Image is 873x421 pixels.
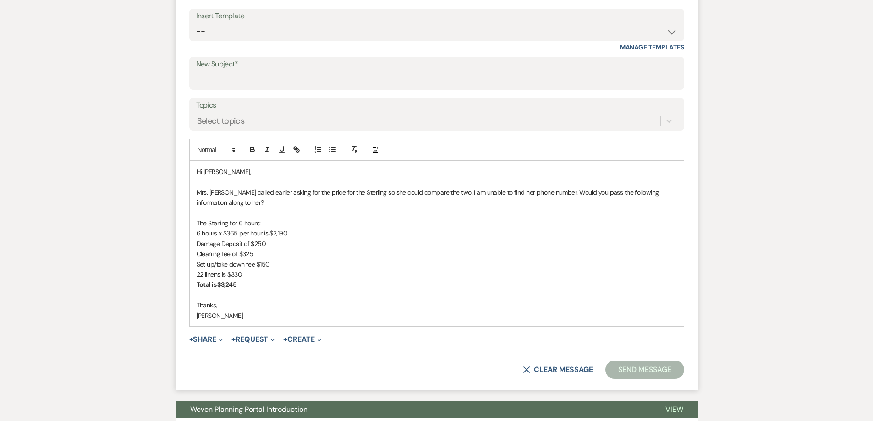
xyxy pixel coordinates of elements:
p: 6 hours x $365 per hour is $2,190 [197,228,677,238]
span: View [665,405,683,414]
label: New Subject* [196,58,677,71]
p: Mrs. [PERSON_NAME] called earlier asking for the price for the Sterling so she could compare the ... [197,187,677,208]
button: View [651,401,698,418]
span: + [189,336,193,343]
p: [PERSON_NAME] [197,311,677,321]
p: The Sterling for 6 hours: [197,218,677,228]
p: Set up/take down fee $150 [197,259,677,269]
span: Weven Planning Portal Introduction [190,405,307,414]
label: Topics [196,99,677,112]
p: Hi [PERSON_NAME], [197,167,677,177]
button: Create [283,336,321,343]
button: Send Message [605,361,684,379]
p: 22 linens is $330 [197,269,677,279]
strong: Total is $3,245 [197,280,237,289]
a: Manage Templates [620,43,684,51]
div: Insert Template [196,10,677,23]
span: + [231,336,236,343]
button: Share [189,336,224,343]
p: Thanks, [197,300,677,310]
p: Damage Deposit of $250 [197,239,677,249]
p: Cleaning fee of $325 [197,249,677,259]
button: Weven Planning Portal Introduction [176,401,651,418]
div: Select topics [197,115,245,127]
button: Request [231,336,275,343]
span: + [283,336,287,343]
button: Clear message [523,366,593,373]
